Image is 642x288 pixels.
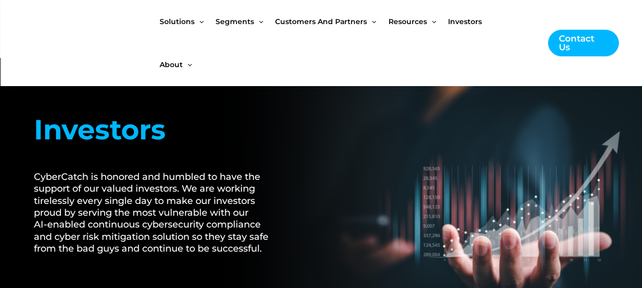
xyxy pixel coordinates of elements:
a: Contact Us [548,30,619,56]
img: CyberCatch [18,22,142,65]
h2: CyberCatch is honored and humbled to have the support of our valued investors. We are working tir... [34,171,281,255]
span: About [160,43,183,86]
span: Menu Toggle [183,43,192,86]
h1: Investors [34,109,281,151]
